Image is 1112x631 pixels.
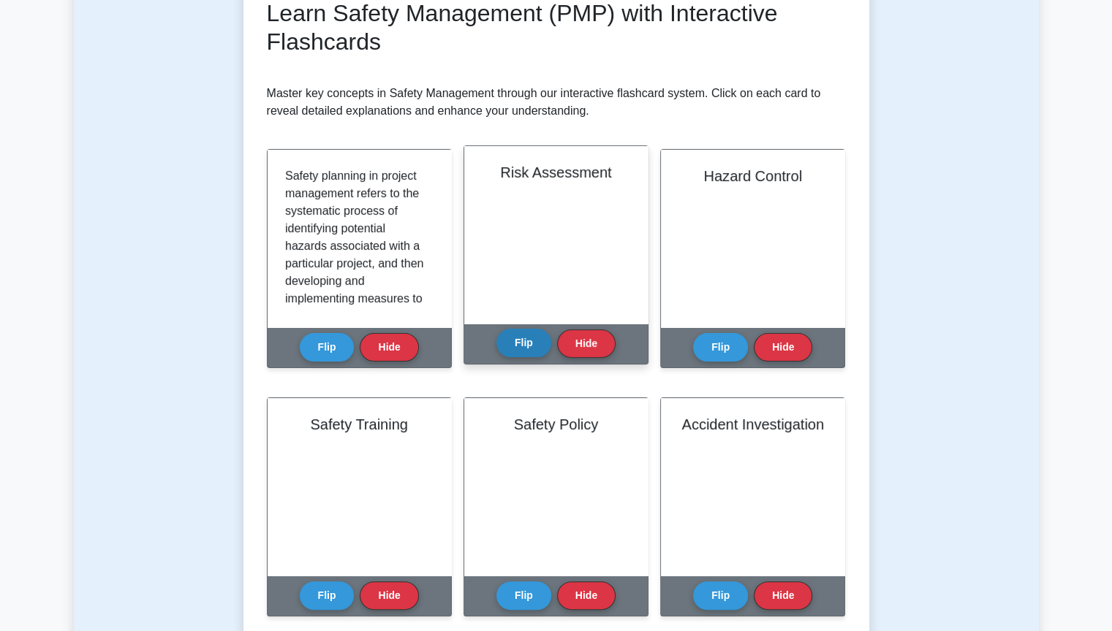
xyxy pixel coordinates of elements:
h2: Safety Policy [482,416,630,433]
button: Flip [300,581,355,610]
button: Hide [557,329,616,358]
button: Hide [360,333,418,362]
button: Flip [496,329,551,357]
button: Flip [300,333,355,362]
h2: Hazard Control [678,167,827,185]
h2: Risk Assessment [482,164,630,181]
p: Master key concepts in Safety Management through our interactive flashcard system. Click on each ... [267,85,846,120]
h2: Accident Investigation [678,416,827,433]
button: Flip [693,581,748,610]
h2: Safety Training [285,416,434,433]
button: Hide [557,581,616,610]
button: Hide [754,581,812,610]
button: Flip [693,333,748,362]
button: Hide [754,333,812,362]
button: Flip [496,581,551,610]
button: Hide [360,581,418,610]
